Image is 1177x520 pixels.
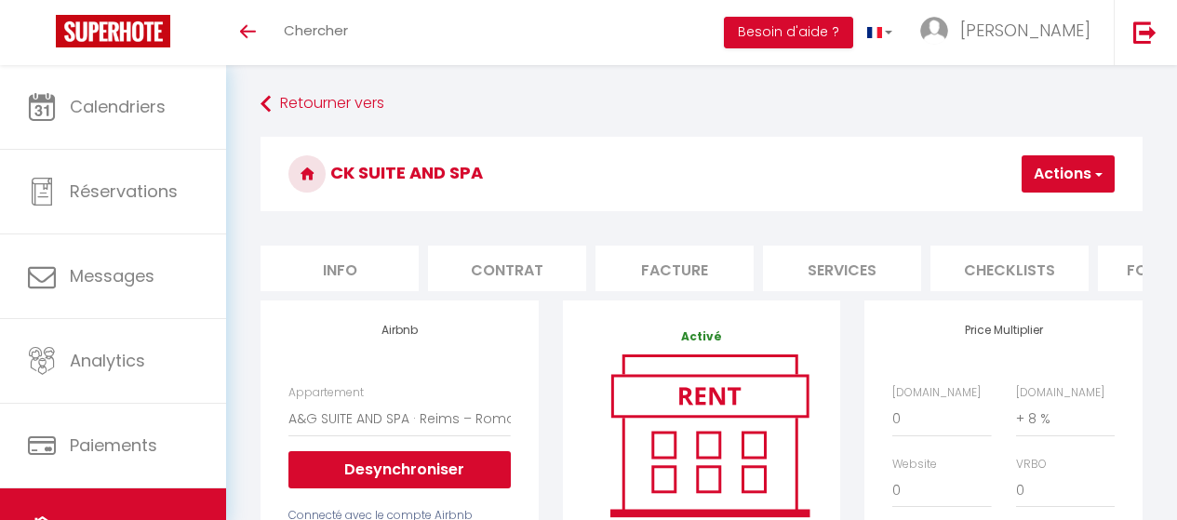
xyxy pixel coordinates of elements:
[70,180,178,203] span: Réservations
[591,328,812,346] p: Activé
[595,246,754,291] li: Facture
[920,17,948,45] img: ...
[892,384,981,402] label: [DOMAIN_NAME]
[1133,20,1157,44] img: logout
[288,384,364,402] label: Appartement
[1016,456,1047,473] label: VRBO
[70,264,154,287] span: Messages
[930,246,1089,291] li: Checklists
[1016,384,1104,402] label: [DOMAIN_NAME]
[288,451,510,488] button: Desynchroniser
[261,246,419,291] li: Info
[892,456,937,473] label: Website
[724,17,853,48] button: Besoin d'aide ?
[288,324,510,337] h4: Airbnb
[763,246,921,291] li: Services
[1022,155,1115,193] button: Actions
[70,95,166,118] span: Calendriers
[428,246,586,291] li: Contrat
[261,87,1143,121] a: Retourner vers
[284,20,348,40] span: Chercher
[960,19,1090,42] span: [PERSON_NAME]
[261,137,1143,211] h3: CK SUITE AND SPA
[892,324,1114,337] h4: Price Multiplier
[70,349,145,372] span: Analytics
[70,433,157,457] span: Paiements
[56,15,170,47] img: Super Booking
